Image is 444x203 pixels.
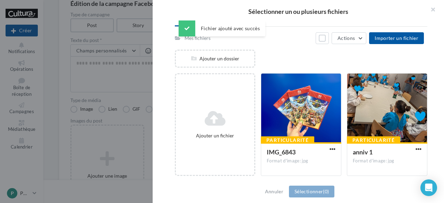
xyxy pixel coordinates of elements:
span: Actions [338,35,355,41]
span: anniv 1 [353,148,373,156]
div: Ajouter un fichier [179,132,251,139]
button: Actions [332,32,366,44]
div: Fichier ajouté avec succès [179,20,265,36]
div: Particularité [261,136,314,144]
div: Format d'image: jpg [353,158,421,164]
div: Ajouter un dossier [176,55,254,62]
span: (0) [323,188,329,194]
div: Open Intercom Messenger [420,179,437,196]
div: Format d'image: jpg [267,158,335,164]
button: Annuler [262,187,286,196]
div: Particularité [347,136,400,144]
span: Importer un fichier [375,35,418,41]
h2: Sélectionner un ou plusieurs fichiers [164,8,433,15]
span: IMG_6843 [267,148,296,156]
button: Sélectionner(0) [289,186,334,197]
button: Importer un fichier [369,32,424,44]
